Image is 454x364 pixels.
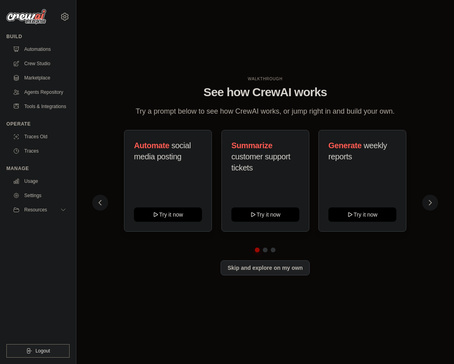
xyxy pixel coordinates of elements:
[10,189,70,202] a: Settings
[10,72,70,84] a: Marketplace
[10,175,70,188] a: Usage
[6,9,46,24] img: Logo
[231,152,290,172] span: customer support tickets
[35,348,50,354] span: Logout
[6,344,70,358] button: Logout
[24,207,47,213] span: Resources
[328,207,396,222] button: Try it now
[231,207,299,222] button: Try it now
[10,43,70,56] a: Automations
[328,141,362,150] span: Generate
[134,207,202,222] button: Try it now
[231,141,272,150] span: Summarize
[10,100,70,113] a: Tools & Integrations
[10,86,70,99] a: Agents Repository
[10,57,70,70] a: Crew Studio
[99,76,432,82] div: WALKTHROUGH
[10,145,70,157] a: Traces
[10,203,70,216] button: Resources
[134,141,169,150] span: Automate
[99,85,432,99] h1: See how CrewAI works
[10,130,70,143] a: Traces Old
[132,106,399,117] p: Try a prompt below to see how CrewAI works, or jump right in and build your own.
[6,33,70,40] div: Build
[6,165,70,172] div: Manage
[221,260,309,275] button: Skip and explore on my own
[6,121,70,127] div: Operate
